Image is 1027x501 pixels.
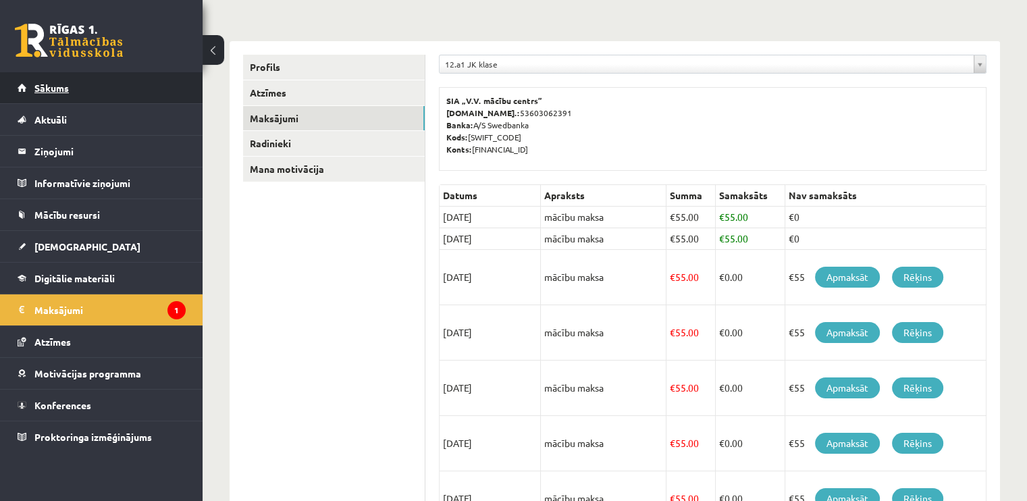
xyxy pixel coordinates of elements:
[719,211,725,223] span: €
[446,95,979,155] p: 53603062391 A/S Swedbanka [SWIFT_CODE] [FINANCIAL_ID]
[666,416,716,471] td: 55.00
[440,416,541,471] td: [DATE]
[446,132,468,142] b: Kods:
[34,431,152,443] span: Proktoringa izmēģinājums
[666,207,716,228] td: 55.00
[18,294,186,325] a: Maksājumi1
[716,207,785,228] td: 55.00
[785,416,986,471] td: €55
[440,361,541,416] td: [DATE]
[18,136,186,167] a: Ziņojumi
[34,399,91,411] span: Konferences
[892,322,943,343] a: Rēķins
[892,433,943,454] a: Rēķins
[243,157,425,182] a: Mana motivācija
[670,381,675,394] span: €
[541,305,666,361] td: mācību maksa
[445,55,968,73] span: 12.a1 JK klase
[440,207,541,228] td: [DATE]
[670,326,675,338] span: €
[541,207,666,228] td: mācību maksa
[18,358,186,389] a: Motivācijas programma
[446,95,543,106] b: SIA „V.V. mācību centrs”
[440,185,541,207] th: Datums
[243,106,425,131] a: Maksājumi
[716,361,785,416] td: 0.00
[440,305,541,361] td: [DATE]
[34,209,100,221] span: Mācību resursi
[18,72,186,103] a: Sākums
[446,120,473,130] b: Banka:
[719,381,725,394] span: €
[446,144,472,155] b: Konts:
[18,421,186,452] a: Proktoringa izmēģinājums
[446,107,520,118] b: [DOMAIN_NAME].:
[815,377,880,398] a: Apmaksāt
[541,361,666,416] td: mācību maksa
[666,185,716,207] th: Summa
[666,228,716,250] td: 55.00
[18,231,186,262] a: [DEMOGRAPHIC_DATA]
[716,416,785,471] td: 0.00
[34,136,186,167] legend: Ziņojumi
[18,167,186,199] a: Informatīvie ziņojumi
[243,131,425,156] a: Radinieki
[815,267,880,288] a: Apmaksāt
[892,377,943,398] a: Rēķins
[34,167,186,199] legend: Informatīvie ziņojumi
[18,199,186,230] a: Mācību resursi
[440,228,541,250] td: [DATE]
[785,305,986,361] td: €55
[716,228,785,250] td: 55.00
[440,55,986,73] a: 12.a1 JK klase
[18,326,186,357] a: Atzīmes
[541,228,666,250] td: mācību maksa
[34,294,186,325] legend: Maksājumi
[785,228,986,250] td: €0
[892,267,943,288] a: Rēķins
[440,250,541,305] td: [DATE]
[15,24,123,57] a: Rīgas 1. Tālmācības vidusskola
[18,104,186,135] a: Aktuāli
[670,437,675,449] span: €
[34,82,69,94] span: Sākums
[719,326,725,338] span: €
[716,305,785,361] td: 0.00
[34,113,67,126] span: Aktuāli
[719,437,725,449] span: €
[34,336,71,348] span: Atzīmes
[243,80,425,105] a: Atzīmes
[670,211,675,223] span: €
[785,185,986,207] th: Nav samaksāts
[815,322,880,343] a: Apmaksāt
[815,433,880,454] a: Apmaksāt
[785,361,986,416] td: €55
[541,250,666,305] td: mācību maksa
[243,55,425,80] a: Profils
[666,250,716,305] td: 55.00
[34,367,141,379] span: Motivācijas programma
[34,272,115,284] span: Digitālie materiāli
[785,250,986,305] td: €55
[716,185,785,207] th: Samaksāts
[785,207,986,228] td: €0
[541,416,666,471] td: mācību maksa
[167,301,186,319] i: 1
[541,185,666,207] th: Apraksts
[719,271,725,283] span: €
[670,271,675,283] span: €
[666,361,716,416] td: 55.00
[670,232,675,244] span: €
[666,305,716,361] td: 55.00
[716,250,785,305] td: 0.00
[18,390,186,421] a: Konferences
[18,263,186,294] a: Digitālie materiāli
[719,232,725,244] span: €
[34,240,140,253] span: [DEMOGRAPHIC_DATA]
